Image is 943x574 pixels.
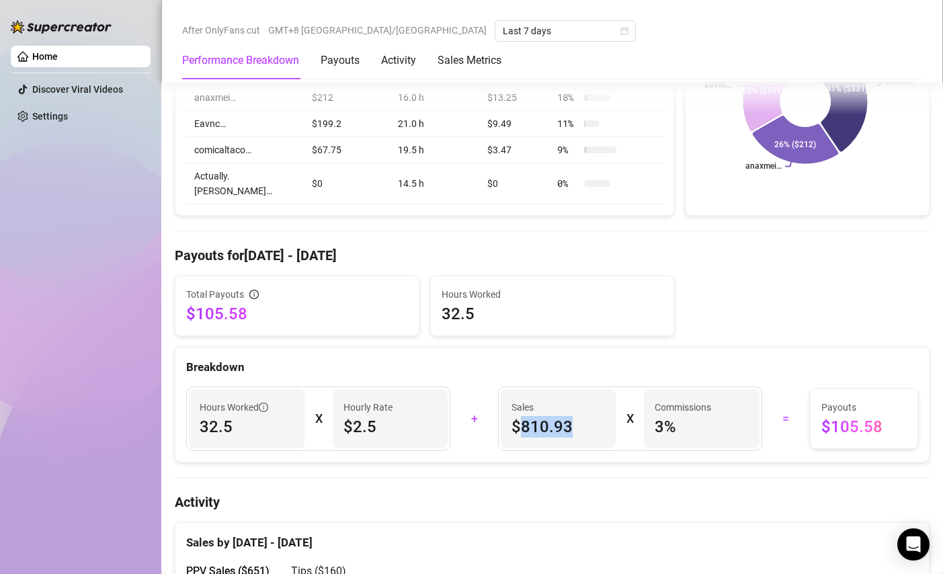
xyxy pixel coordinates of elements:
[557,142,579,157] span: 9 %
[11,20,112,34] img: logo-BBDzfeDw.svg
[479,85,549,111] td: $13.25
[511,416,606,438] span: $810.93
[381,52,416,69] div: Activity
[390,111,479,137] td: 21.0 h
[186,111,304,137] td: Eavnc…
[249,290,259,299] span: info-circle
[343,416,438,438] span: $2.5
[704,81,732,90] text: Eavnc…
[770,408,801,429] div: =
[186,303,408,325] span: $105.58
[186,358,918,376] div: Breakdown
[821,416,907,438] span: $105.58
[390,85,479,111] td: 16.0 h
[557,90,579,105] span: 18 %
[304,111,390,137] td: $199.2
[821,400,907,415] span: Payouts
[557,176,579,191] span: 0 %
[511,400,606,415] span: Sales
[655,416,749,438] span: 3 %
[186,287,244,302] span: Total Payouts
[304,85,390,111] td: $212
[745,162,782,171] text: anaxmei…
[620,27,628,35] span: calendar
[200,400,268,415] span: Hours Worked
[32,51,58,62] a: Home
[186,523,918,552] div: Sales by [DATE] - [DATE]
[175,246,930,265] h4: Payouts for [DATE] - [DATE]
[186,85,304,111] td: anaxmei…
[479,137,549,163] td: $3.47
[32,111,68,122] a: Settings
[268,20,487,40] span: GMT+8 [GEOGRAPHIC_DATA]/[GEOGRAPHIC_DATA]
[557,116,579,131] span: 11 %
[655,400,711,415] article: Commissions
[390,163,479,204] td: 14.5 h
[186,163,304,204] td: Actually.[PERSON_NAME]…
[442,303,663,325] span: 32.5
[182,52,299,69] div: Performance Breakdown
[304,137,390,163] td: $67.75
[503,21,628,41] span: Last 7 days
[182,20,260,40] span: After OnlyFans cut
[458,408,489,429] div: +
[315,408,322,429] div: X
[32,84,123,95] a: Discover Viral Videos
[200,416,294,438] span: 32.5
[390,137,479,163] td: 19.5 h
[175,493,930,511] h4: Activity
[321,52,360,69] div: Payouts
[259,403,268,412] span: info-circle
[438,52,501,69] div: Sales Metrics
[343,400,393,415] article: Hourly Rate
[897,528,930,561] div: Open Intercom Messenger
[304,163,390,204] td: $0
[626,408,633,429] div: X
[186,137,304,163] td: comicaltaco…
[442,287,663,302] span: Hours Worked
[479,163,549,204] td: $0
[479,111,549,137] td: $9.49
